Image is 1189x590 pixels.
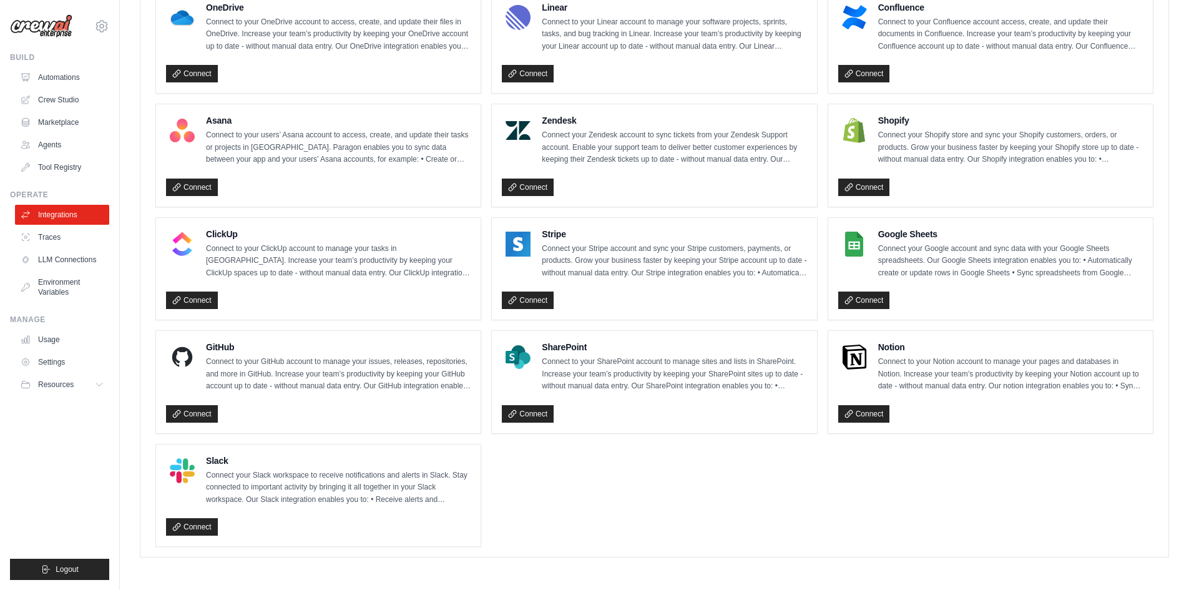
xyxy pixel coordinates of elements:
[206,114,471,127] h4: Asana
[878,356,1143,393] p: Connect to your Notion account to manage your pages and databases in Notion. Increase your team’s...
[542,356,806,393] p: Connect to your SharePoint account to manage sites and lists in SharePoint. Increase your team’s ...
[878,243,1143,280] p: Connect your Google account and sync data with your Google Sheets spreadsheets. Our Google Sheets...
[206,129,471,166] p: Connect to your users’ Asana account to access, create, and update their tasks or projects in [GE...
[506,345,531,370] img: SharePoint Logo
[542,228,806,240] h4: Stripe
[842,118,867,143] img: Shopify Logo
[166,65,218,82] a: Connect
[842,5,867,30] img: Confluence Logo
[542,114,806,127] h4: Zendesk
[15,205,109,225] a: Integrations
[166,405,218,423] a: Connect
[206,243,471,280] p: Connect to your ClickUp account to manage your tasks in [GEOGRAPHIC_DATA]. Increase your team’s p...
[206,356,471,393] p: Connect to your GitHub account to manage your issues, releases, repositories, and more in GitHub....
[15,250,109,270] a: LLM Connections
[542,243,806,280] p: Connect your Stripe account and sync your Stripe customers, payments, or products. Grow your busi...
[15,90,109,110] a: Crew Studio
[15,227,109,247] a: Traces
[15,352,109,372] a: Settings
[542,341,806,353] h4: SharePoint
[542,16,806,53] p: Connect to your Linear account to manage your software projects, sprints, tasks, and bug tracking...
[15,112,109,132] a: Marketplace
[170,118,195,143] img: Asana Logo
[56,564,79,574] span: Logout
[15,375,109,395] button: Resources
[878,114,1143,127] h4: Shopify
[170,458,195,483] img: Slack Logo
[170,5,195,30] img: OneDrive Logo
[10,14,72,38] img: Logo
[206,1,471,14] h4: OneDrive
[878,16,1143,53] p: Connect to your Confluence account access, create, and update their documents in Confluence. Incr...
[170,345,195,370] img: GitHub Logo
[15,135,109,155] a: Agents
[838,405,890,423] a: Connect
[206,341,471,353] h4: GitHub
[10,559,109,580] button: Logout
[878,129,1143,166] p: Connect your Shopify store and sync your Shopify customers, orders, or products. Grow your busine...
[166,179,218,196] a: Connect
[838,65,890,82] a: Connect
[15,157,109,177] a: Tool Registry
[15,272,109,302] a: Environment Variables
[10,190,109,200] div: Operate
[506,5,531,30] img: Linear Logo
[502,65,554,82] a: Connect
[542,129,806,166] p: Connect your Zendesk account to sync tickets from your Zendesk Support account. Enable your suppo...
[166,292,218,309] a: Connect
[15,67,109,87] a: Automations
[206,228,471,240] h4: ClickUp
[38,380,74,390] span: Resources
[502,405,554,423] a: Connect
[878,1,1143,14] h4: Confluence
[502,179,554,196] a: Connect
[878,228,1143,240] h4: Google Sheets
[878,341,1143,353] h4: Notion
[206,470,471,506] p: Connect your Slack workspace to receive notifications and alerts in Slack. Stay connected to impo...
[206,455,471,467] h4: Slack
[166,518,218,536] a: Connect
[10,315,109,325] div: Manage
[838,179,890,196] a: Connect
[506,118,531,143] img: Zendesk Logo
[10,52,109,62] div: Build
[542,1,806,14] h4: Linear
[502,292,554,309] a: Connect
[206,16,471,53] p: Connect to your OneDrive account to access, create, and update their files in OneDrive. Increase ...
[838,292,890,309] a: Connect
[842,232,867,257] img: Google Sheets Logo
[170,232,195,257] img: ClickUp Logo
[15,330,109,350] a: Usage
[842,345,867,370] img: Notion Logo
[506,232,531,257] img: Stripe Logo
